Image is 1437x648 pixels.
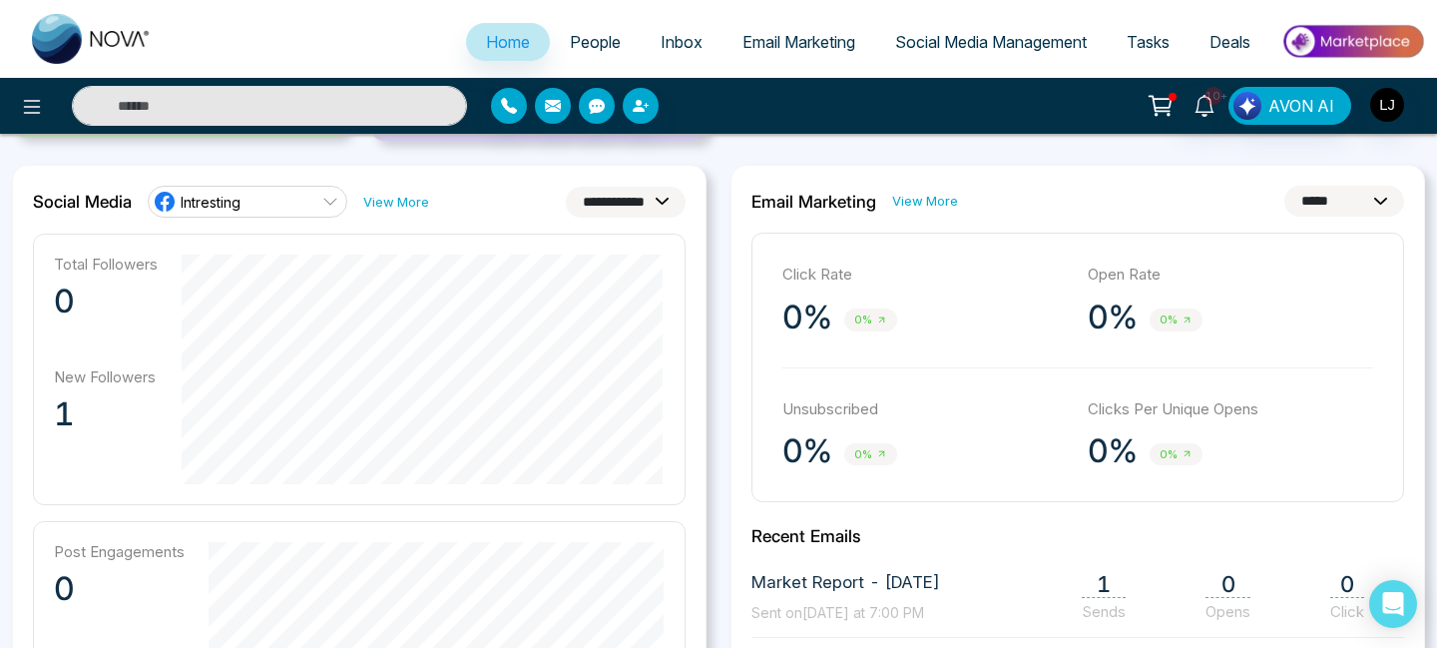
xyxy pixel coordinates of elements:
[641,23,722,61] a: Inbox
[1204,87,1222,105] span: 10+
[1150,309,1202,331] span: 0%
[1268,94,1334,118] span: AVON AI
[895,32,1087,52] span: Social Media Management
[751,570,940,596] span: Market Report - [DATE]
[722,23,875,61] a: Email Marketing
[1369,580,1417,628] div: Open Intercom Messenger
[1107,23,1190,61] a: Tasks
[570,32,621,52] span: People
[661,32,703,52] span: Inbox
[32,14,152,64] img: Nova CRM Logo
[181,193,240,212] span: Intresting
[1205,571,1250,598] span: 0
[33,192,132,212] h2: Social Media
[751,526,1404,546] h2: Recent Emails
[54,282,158,322] p: 0
[1228,87,1351,125] button: AVON AI
[54,367,158,386] p: New Followers
[782,264,1068,287] p: Click Rate
[1150,443,1202,466] span: 0%
[844,443,897,466] span: 0%
[1088,431,1138,471] p: 0%
[54,542,185,561] p: Post Engagements
[1088,264,1373,287] p: Open Rate
[550,23,641,61] a: People
[1330,602,1364,621] span: Click
[782,431,832,471] p: 0%
[1233,92,1261,120] img: Lead Flow
[54,569,185,609] p: 0
[751,604,924,621] span: Sent on [DATE] at 7:00 PM
[1330,571,1364,598] span: 0
[742,32,855,52] span: Email Marketing
[844,309,897,331] span: 0%
[486,32,530,52] span: Home
[782,298,832,337] p: 0%
[892,192,958,211] a: View More
[1205,602,1250,621] span: Opens
[1127,32,1170,52] span: Tasks
[1209,32,1250,52] span: Deals
[1280,19,1425,64] img: Market-place.gif
[751,192,876,212] h2: Email Marketing
[1370,88,1404,122] img: User Avatar
[1181,87,1228,122] a: 10+
[782,398,1068,421] p: Unsubscribed
[1088,398,1373,421] p: Clicks Per Unique Opens
[875,23,1107,61] a: Social Media Management
[1082,571,1126,598] span: 1
[1082,602,1126,621] span: Sends
[466,23,550,61] a: Home
[363,193,429,212] a: View More
[1088,298,1138,337] p: 0%
[54,394,158,434] p: 1
[1190,23,1270,61] a: Deals
[54,255,158,274] p: Total Followers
